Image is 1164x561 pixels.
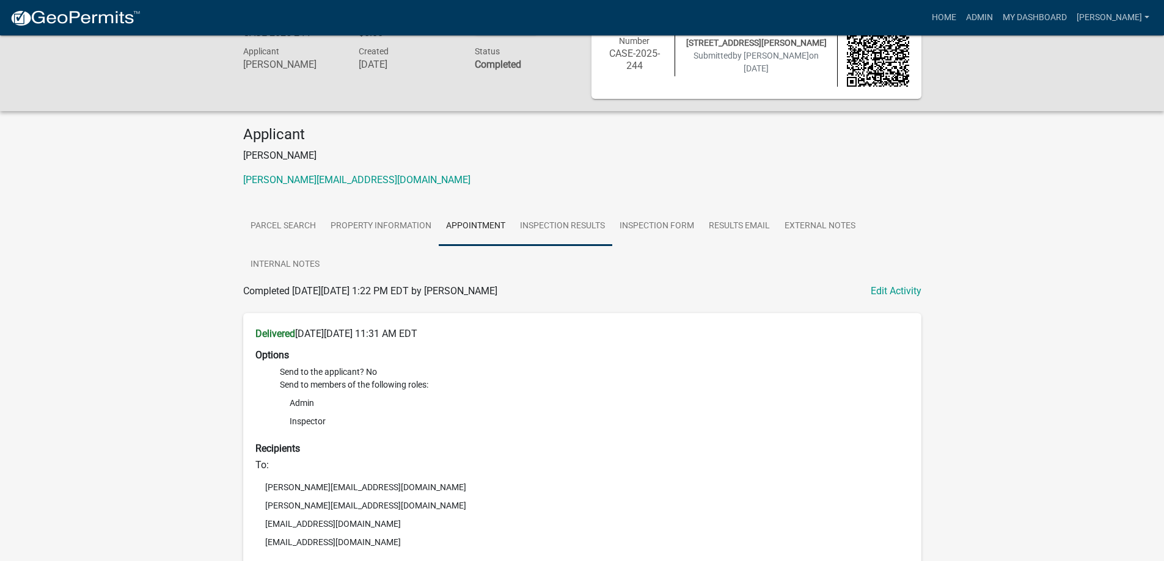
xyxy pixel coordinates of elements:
a: [PERSON_NAME] [1072,6,1154,29]
h6: [DATE][DATE] 11:31 AM EDT [255,328,909,339]
li: [PERSON_NAME][EMAIL_ADDRESS][DOMAIN_NAME] [255,478,909,496]
a: [PERSON_NAME][EMAIL_ADDRESS][DOMAIN_NAME] [243,174,470,186]
a: Home [927,6,961,29]
span: Submitted on [DATE] [694,51,819,73]
a: Inspection Form [612,207,701,246]
a: Results Email [701,207,777,246]
span: Completed [DATE][DATE] 1:22 PM EDT by [PERSON_NAME] [243,285,497,297]
li: [PERSON_NAME][EMAIL_ADDRESS][DOMAIN_NAME] [255,496,909,515]
h6: [PERSON_NAME] [243,59,341,70]
li: Inspector [280,412,909,430]
strong: Options [255,349,289,361]
span: Status [475,46,500,56]
li: Send to the applicant? No [280,366,909,378]
a: Property Information [323,207,439,246]
img: QR code [847,24,909,87]
strong: Recipients [255,443,300,454]
li: [EMAIL_ADDRESS][DOMAIN_NAME] [255,515,909,533]
a: Appointment [439,207,513,246]
h6: [DATE] [359,59,456,70]
li: Send to members of the following roles: [280,378,909,433]
span: Applicant [243,46,279,56]
a: Inspection Results [513,207,612,246]
h6: CASE-2025-244 [604,48,666,71]
h6: To: [255,459,909,471]
a: Edit Activity [871,284,921,299]
li: [EMAIL_ADDRESS][DOMAIN_NAME] [255,533,909,551]
p: [PERSON_NAME] [243,148,921,163]
span: [STREET_ADDRESS][PERSON_NAME] [686,38,827,48]
li: Admin [280,394,909,412]
a: Internal Notes [243,245,327,284]
a: Admin [961,6,998,29]
a: External Notes [777,207,863,246]
span: Created [359,46,389,56]
strong: Completed [475,59,521,70]
span: Number [619,36,650,46]
a: My Dashboard [998,6,1072,29]
span: by [PERSON_NAME] [733,51,809,60]
h4: Applicant [243,126,921,143]
strong: Delivered [255,328,295,339]
a: Parcel search [243,207,323,246]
